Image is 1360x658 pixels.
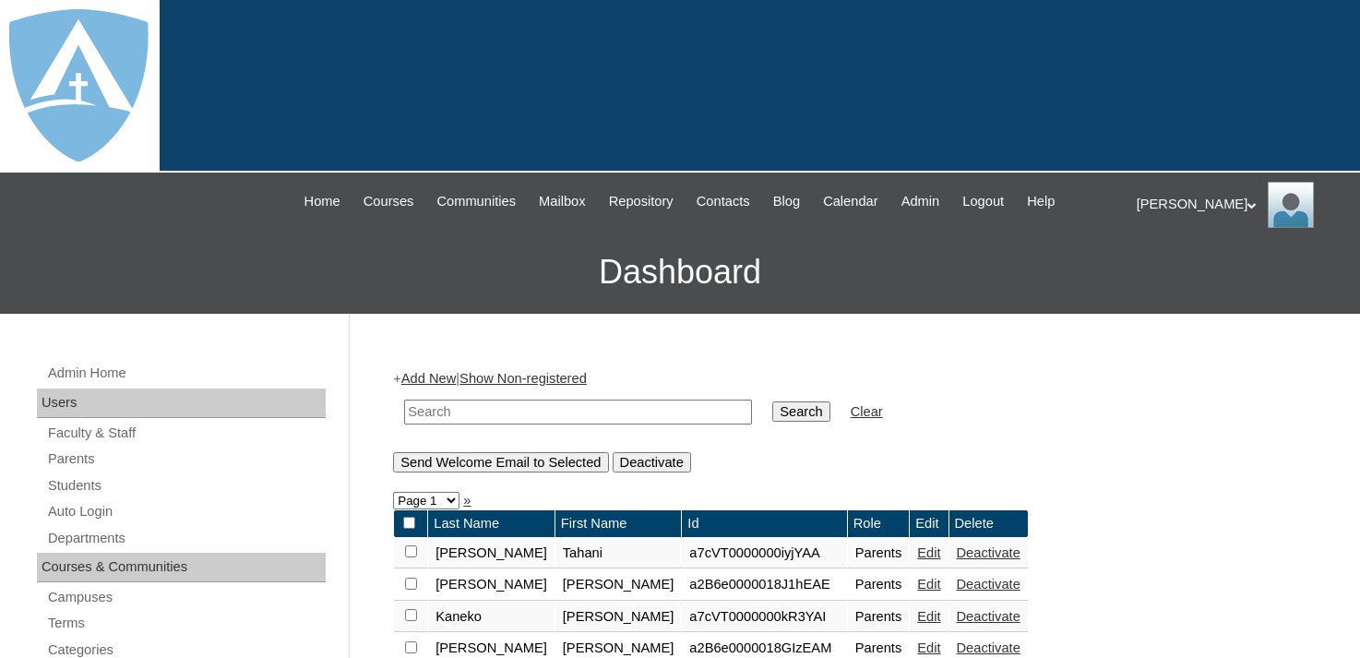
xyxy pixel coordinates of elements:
a: Edit [917,609,940,624]
td: [PERSON_NAME] [428,569,555,601]
a: Admin Home [46,362,326,385]
a: Edit [917,577,940,592]
td: Tahani [555,538,682,569]
a: Blog [764,191,809,212]
div: Users [37,389,326,418]
a: Repository [600,191,683,212]
td: [PERSON_NAME] [428,538,555,569]
a: Add New [401,371,456,386]
span: Home [304,191,340,212]
div: + | [393,369,1306,472]
a: Departments [46,527,326,550]
td: Role [848,510,910,537]
a: Show Non-registered [459,371,587,386]
span: Courses [364,191,414,212]
a: Home [295,191,350,212]
a: Clear [851,404,883,419]
span: Calendar [823,191,877,212]
a: Auto Login [46,500,326,523]
a: Edit [917,640,940,655]
td: Id [682,510,846,537]
a: Contacts [687,191,759,212]
input: Deactivate [613,452,691,473]
input: Search [404,400,752,425]
a: Deactivate [957,609,1020,624]
td: a2B6e0000018J1hEAE [682,569,846,601]
span: Blog [773,191,800,212]
td: [PERSON_NAME] [555,569,682,601]
span: Communities [436,191,516,212]
td: Delete [949,510,1028,537]
img: Thomas Lambert [1268,182,1314,228]
a: Logout [953,191,1013,212]
td: a7cVT0000000iyjYAA [682,538,846,569]
input: Search [772,401,829,422]
img: logo-white.png [9,9,149,162]
a: Campuses [46,586,326,609]
td: Parents [848,569,910,601]
a: Parents [46,448,326,471]
span: Mailbox [539,191,586,212]
td: First Name [555,510,682,537]
a: Calendar [814,191,887,212]
span: Admin [901,191,940,212]
input: Send Welcome Email to Selected [393,452,608,473]
h3: Dashboard [9,231,1351,314]
div: Courses & Communities [37,553,326,582]
span: Repository [609,191,674,212]
td: Kaneko [428,602,555,633]
a: Terms [46,612,326,635]
td: Edit [910,510,948,537]
a: Courses [354,191,424,212]
td: [PERSON_NAME] [555,602,682,633]
span: Help [1027,191,1055,212]
td: Parents [848,602,910,633]
td: a7cVT0000000kR3YAI [682,602,846,633]
a: Faculty & Staff [46,422,326,445]
a: Deactivate [957,545,1020,560]
span: Logout [962,191,1004,212]
td: Last Name [428,510,555,537]
td: Parents [848,538,910,569]
a: Admin [892,191,949,212]
a: Help [1018,191,1064,212]
a: » [463,493,471,508]
a: Deactivate [957,640,1020,655]
div: [PERSON_NAME] [1137,182,1342,228]
a: Edit [917,545,940,560]
span: Contacts [697,191,750,212]
a: Deactivate [957,577,1020,592]
a: Mailbox [530,191,595,212]
a: Communities [427,191,525,212]
a: Students [46,474,326,497]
